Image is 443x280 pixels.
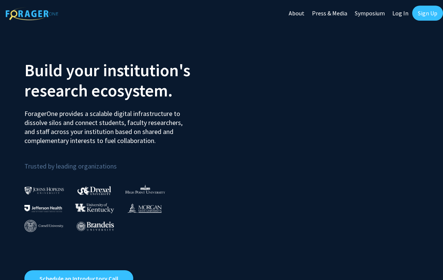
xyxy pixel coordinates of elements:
[24,104,193,145] p: ForagerOne provides a scalable digital infrastructure to dissolve silos and connect students, fac...
[24,151,216,172] p: Trusted by leading organizations
[77,221,114,231] img: Brandeis University
[125,185,165,194] img: High Point University
[77,186,111,195] img: Drexel University
[75,203,114,213] img: University of Kentucky
[24,220,63,232] img: Cornell University
[6,7,58,20] img: ForagerOne Logo
[24,187,64,194] img: Johns Hopkins University
[24,60,216,101] h2: Build your institution's research ecosystem.
[412,6,443,21] a: Sign Up
[24,205,62,212] img: Thomas Jefferson University
[127,203,162,213] img: Morgan State University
